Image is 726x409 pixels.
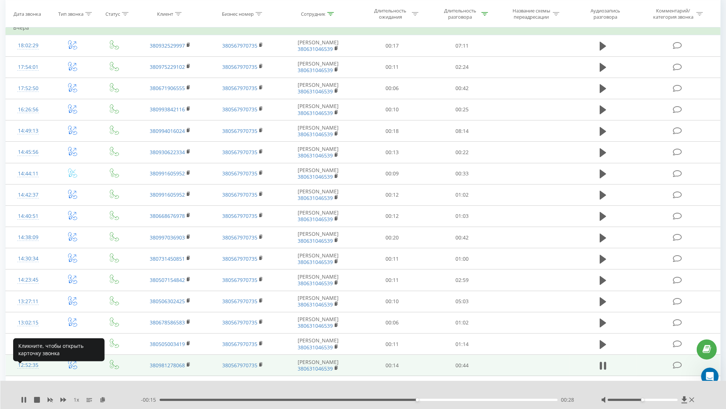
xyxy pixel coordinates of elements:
div: 14:42:37 [13,188,43,202]
div: Fin каже… [6,167,141,198]
div: Оцініть бесіду [14,206,101,215]
a: 380567970735 [222,298,257,305]
div: Accessibility label [641,398,644,401]
td: [PERSON_NAME] [279,376,357,397]
a: 380631046539 [298,301,333,308]
td: [PERSON_NAME] [279,355,357,376]
a: 380631046539 [298,67,333,74]
td: 00:22 [427,142,497,163]
td: 00:12 [357,205,427,227]
a: 380991605952 [150,191,185,198]
a: 380567970735 [222,170,257,177]
a: 380631046539 [298,109,333,116]
td: 00:10 [357,99,427,120]
td: 00:06 [357,78,427,99]
span: Жахливо [18,220,28,230]
a: 380567970735 [222,149,257,156]
a: 380631046539 [298,365,333,372]
td: [PERSON_NAME] [279,227,357,248]
a: 380678586583 [150,319,185,326]
a: 380997036903 [150,234,185,241]
td: [PERSON_NAME] [279,248,357,269]
td: [PERSON_NAME] [279,163,357,184]
td: 00:11 [357,334,427,355]
div: 14:45:56 [13,145,43,159]
td: 01:02 [427,312,497,333]
span: OK [52,220,62,230]
a: 380994016024 [150,127,185,134]
td: [PERSON_NAME] [279,269,357,291]
div: 13:02:15 [13,316,43,330]
a: 380567970735 [222,255,257,262]
td: 07:11 [427,35,497,56]
a: 380731450851 [150,255,185,262]
td: [PERSON_NAME] [279,291,357,312]
textarea: Повідомлення... [6,224,140,237]
a: 380631046539 [298,152,333,159]
a: 380567970735 [222,341,257,347]
a: 380930622334 [150,149,185,156]
td: 00:18 [357,120,427,142]
a: 380631046539 [298,45,333,52]
td: [PERSON_NAME] [279,56,357,78]
div: Аудиозапись разговора [582,8,629,20]
td: 02:59 [427,269,497,291]
a: 380981278068 [150,362,185,369]
div: 14:49:13 [13,124,43,138]
td: 00:17 [357,35,427,56]
td: Вчера [6,21,721,35]
a: 380567970735 [222,276,257,283]
div: 16:26:56 [13,103,43,117]
div: Допоможіть користувачеві [PERSON_NAME] зрозуміти, як він справляється: [12,171,114,193]
a: 380993842116 [150,106,185,113]
a: 380567970735 [222,85,257,92]
div: 17:52:50 [13,81,43,96]
a: 380567970735 [222,63,257,70]
span: 00:28 [561,396,574,404]
td: [PERSON_NAME] [279,35,357,56]
a: 380631046539 [298,280,333,287]
div: Створюйте профілі для аналізу роботи менеджерів за різними критеріями. Використовуйте стоп-слова.... [12,99,114,142]
div: Сотрудник [301,11,325,17]
td: 02:24 [427,56,497,78]
td: 00:13 [357,142,427,163]
button: Головна [115,3,129,17]
a: 380631046539 [298,344,333,351]
div: 12:51:02 [13,379,43,394]
td: 00:11 [357,56,427,78]
span: - 00:15 [141,396,160,404]
a: 380567970735 [222,234,257,241]
div: 12:52:35 [13,358,43,372]
td: [PERSON_NAME] [279,120,357,142]
span: Погано [35,220,45,230]
td: 00:05 [357,376,427,397]
div: 14:23:45 [13,273,43,287]
a: 380567970735 [222,319,257,326]
div: Fin каже… [6,198,141,270]
div: Дата звонка [14,11,41,17]
div: 14:44:11 [13,167,43,181]
a: 380567970735 [222,362,257,369]
div: Потрібна допомога з підключенням? [GEOGRAPHIC_DATA] ;) [12,142,114,157]
div: Кликните, чтобы открыть карточку звонка [13,338,105,361]
div: P.S. Спробуйте нашу гнучку [12,85,114,99]
span: 1 x [74,396,79,404]
div: Длительность ожидания [371,8,410,20]
a: 380505003419 [150,341,185,347]
a: 380991605952 [150,170,185,177]
td: 00:42 [427,227,497,248]
div: 14:40:51 [13,209,43,223]
a: 380975229102 [150,63,185,70]
a: 380631046539 [298,216,333,223]
div: 14:38:09 [13,230,43,245]
div: 18:02:29 [13,38,43,53]
button: Завантажити вкладений файл [35,239,41,245]
button: Вибір емодзі [11,240,17,246]
td: [PERSON_NAME] [279,78,357,99]
td: 08:14 [427,120,497,142]
img: Profile image for Fin [21,4,33,16]
td: 05:03 [427,291,497,312]
a: 380567970735 [222,127,257,134]
td: 00:25 [427,99,497,120]
span: Добре [69,220,79,230]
